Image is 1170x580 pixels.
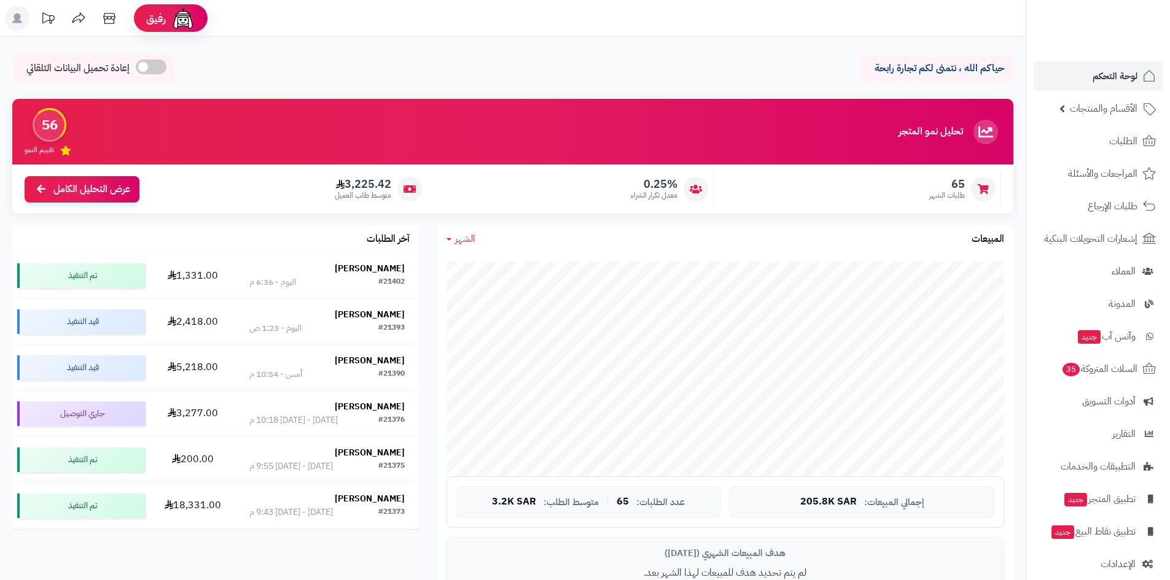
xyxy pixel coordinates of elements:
td: 200.00 [150,437,235,482]
span: التطبيقات والخدمات [1061,458,1136,475]
span: جديد [1051,525,1074,539]
a: المراجعات والأسئلة [1034,159,1163,188]
div: #21402 [378,276,405,288]
span: وآتس آب [1077,328,1136,345]
span: عرض التحليل الكامل [53,182,130,196]
span: إشعارات التحويلات البنكية [1044,230,1137,247]
div: تم التنفيذ [17,447,146,472]
td: 3,277.00 [150,391,235,436]
div: #21373 [378,506,405,519]
div: اليوم - 1:23 ص [249,322,302,334]
a: الإعدادات [1034,549,1163,579]
img: logo-2.png [1086,33,1158,58]
a: المدونة [1034,289,1163,319]
span: متوسط طلب العميل [335,190,391,201]
td: 18,331.00 [150,483,235,528]
span: الإعدادات [1101,555,1136,573]
span: 3,225.42 [335,177,391,191]
a: تطبيق المتجرجديد [1034,484,1163,514]
div: قيد التنفيذ [17,355,146,380]
span: عدد الطلبات: [636,497,685,508]
a: التطبيقات والخدمات [1034,452,1163,481]
a: الشهر [447,232,475,246]
span: رفيق [146,11,166,26]
span: 65 [617,497,629,508]
span: | [606,497,609,506]
strong: [PERSON_NAME] [335,262,405,275]
span: طلبات الإرجاع [1088,198,1137,215]
span: 3.2K SAR [492,497,536,508]
div: هدف المبيعات الشهري ([DATE]) [456,547,994,560]
div: #21376 [378,414,405,427]
strong: [PERSON_NAME] [335,492,405,505]
a: أدوات التسويق [1034,387,1163,416]
h3: آخر الطلبات [367,234,410,245]
a: عرض التحليل الكامل [25,176,139,203]
span: إعادة تحميل البيانات التلقائي [26,61,130,75]
a: الطلبات [1034,126,1163,156]
a: لوحة التحكم [1034,61,1163,91]
span: 65 [929,177,965,191]
div: #21375 [378,460,405,473]
span: لوحة التحكم [1093,68,1137,85]
span: جديد [1064,493,1087,506]
div: #21393 [378,322,405,334]
div: جاري التوصيل [17,401,146,426]
span: الشهر [455,231,475,246]
span: التقارير [1112,425,1136,443]
span: طلبات الشهر [929,190,965,201]
h3: المبيعات [972,234,1004,245]
span: الأقسام والمنتجات [1070,100,1137,117]
div: #21390 [378,368,405,381]
span: جديد [1078,330,1101,344]
a: طلبات الإرجاع [1034,191,1163,221]
span: معدل تكرار الشراء [631,190,677,201]
span: الطلبات [1109,133,1137,150]
div: [DATE] - [DATE] 9:43 م [249,506,333,519]
p: حياكم الله ، نتمنى لكم تجارة رابحة [869,61,1004,75]
span: 205.8K SAR [800,497,857,508]
td: 5,218.00 [150,345,235,390]
div: تم التنفيذ [17,263,146,288]
a: وآتس آبجديد [1034,322,1163,351]
a: تطبيق نقاط البيعجديد [1034,517,1163,546]
h3: تحليل نمو المتجر [899,126,963,137]
strong: [PERSON_NAME] [335,400,405,413]
p: لم يتم تحديد هدف للمبيعات لهذا الشهر بعد. [456,566,994,580]
td: 1,331.00 [150,253,235,298]
a: تحديثات المنصة [33,6,63,34]
span: تطبيق المتجر [1063,490,1136,508]
a: إشعارات التحويلات البنكية [1034,224,1163,253]
span: أدوات التسويق [1082,393,1136,410]
span: 0.25% [631,177,677,191]
div: تم التنفيذ [17,493,146,518]
strong: [PERSON_NAME] [335,354,405,367]
td: 2,418.00 [150,299,235,344]
span: المراجعات والأسئلة [1068,165,1137,182]
span: تطبيق نقاط البيع [1050,523,1136,540]
strong: [PERSON_NAME] [335,308,405,321]
span: 35 [1063,363,1080,376]
span: تقييم النمو [25,145,54,155]
div: [DATE] - [DATE] 10:18 م [249,414,338,427]
div: اليوم - 6:36 م [249,276,296,288]
a: العملاء [1034,257,1163,286]
span: السلات المتروكة [1061,360,1137,377]
a: التقارير [1034,419,1163,449]
div: أمس - 10:54 م [249,368,302,381]
span: العملاء [1112,263,1136,280]
div: قيد التنفيذ [17,309,146,334]
img: ai-face.png [171,6,195,31]
strong: [PERSON_NAME] [335,446,405,459]
span: المدونة [1109,295,1136,312]
a: السلات المتروكة35 [1034,354,1163,384]
span: إجمالي المبيعات: [864,497,924,508]
span: متوسط الطلب: [544,497,599,508]
div: [DATE] - [DATE] 9:55 م [249,460,333,473]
